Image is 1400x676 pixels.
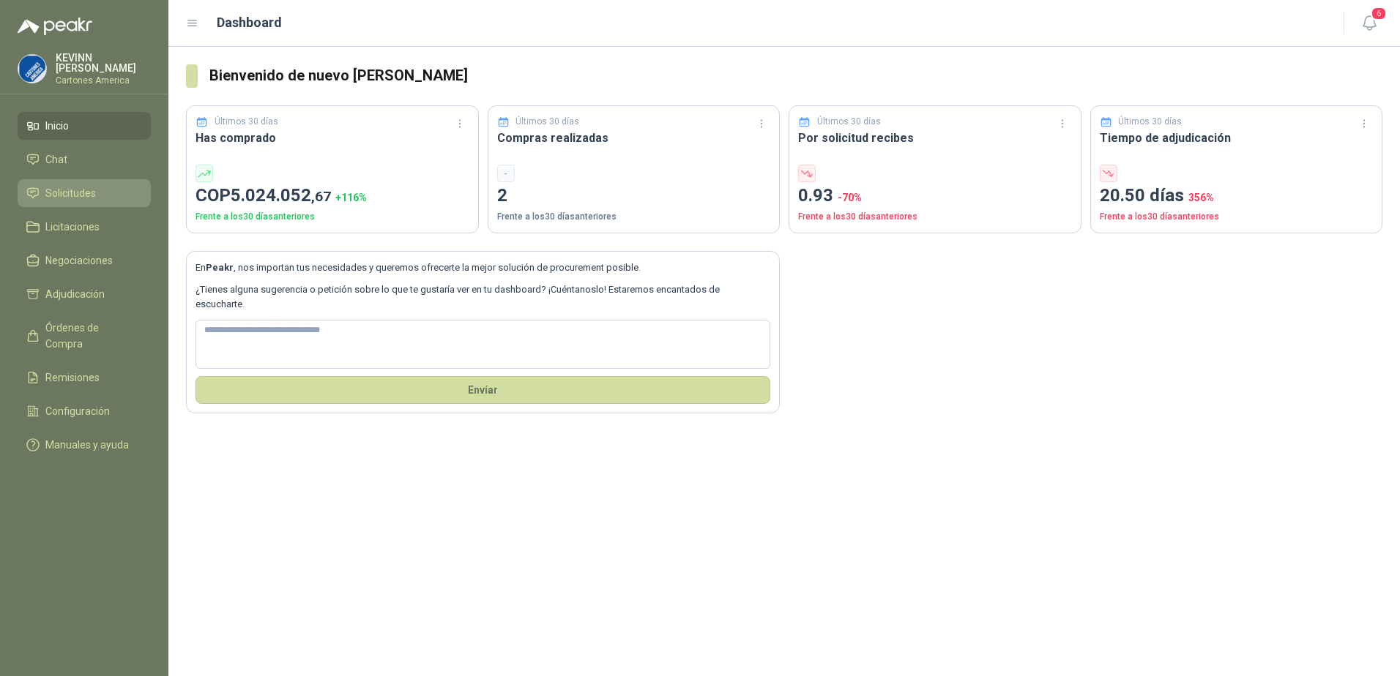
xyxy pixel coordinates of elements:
[18,314,151,358] a: Órdenes de Compra
[1100,129,1374,147] h3: Tiempo de adjudicación
[18,247,151,274] a: Negociaciones
[335,192,367,203] span: + 116 %
[1371,7,1387,20] span: 6
[838,192,862,203] span: -70 %
[1356,10,1382,37] button: 6
[45,369,100,386] span: Remisiones
[56,76,151,85] p: Cartones America
[497,210,771,224] p: Frente a los 30 días anteriores
[196,210,469,224] p: Frente a los 30 días anteriores
[45,219,100,235] span: Licitaciones
[798,129,1072,147] h3: Por solicitud recibes
[18,112,151,140] a: Inicio
[196,376,770,404] button: Envíar
[56,53,151,73] p: KEVINN [PERSON_NAME]
[1100,210,1374,224] p: Frente a los 30 días anteriores
[209,64,1382,87] h3: Bienvenido de nuevo [PERSON_NAME]
[18,55,46,83] img: Company Logo
[215,115,278,129] p: Últimos 30 días
[45,252,113,268] span: Negociaciones
[196,282,770,312] p: ¿Tienes alguna sugerencia o petición sobre lo que te gustaría ver en tu dashboard? ¡Cuéntanoslo! ...
[18,179,151,207] a: Solicitudes
[45,185,96,201] span: Solicitudes
[45,286,105,302] span: Adjudicación
[1188,192,1214,203] span: 356 %
[45,151,67,168] span: Chat
[18,431,151,459] a: Manuales y ayuda
[45,403,110,419] span: Configuración
[45,118,69,134] span: Inicio
[497,165,515,182] div: -
[206,262,234,273] b: Peakr
[45,437,129,453] span: Manuales y ayuda
[18,146,151,173] a: Chat
[196,260,770,275] p: En , nos importan tus necesidades y queremos ofrecerte la mejor solución de procurement posible.
[196,182,469,210] p: COP
[45,320,137,352] span: Órdenes de Compra
[311,188,331,205] span: ,67
[217,12,282,33] h1: Dashboard
[1118,115,1182,129] p: Últimos 30 días
[18,18,92,35] img: Logo peakr
[196,129,469,147] h3: Has comprado
[18,280,151,308] a: Adjudicación
[18,397,151,425] a: Configuración
[515,115,579,129] p: Últimos 30 días
[1100,182,1374,210] p: 20.50 días
[497,182,771,210] p: 2
[817,115,881,129] p: Últimos 30 días
[798,182,1072,210] p: 0.93
[18,364,151,391] a: Remisiones
[231,185,331,206] span: 5.024.052
[497,129,771,147] h3: Compras realizadas
[798,210,1072,224] p: Frente a los 30 días anteriores
[18,213,151,241] a: Licitaciones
